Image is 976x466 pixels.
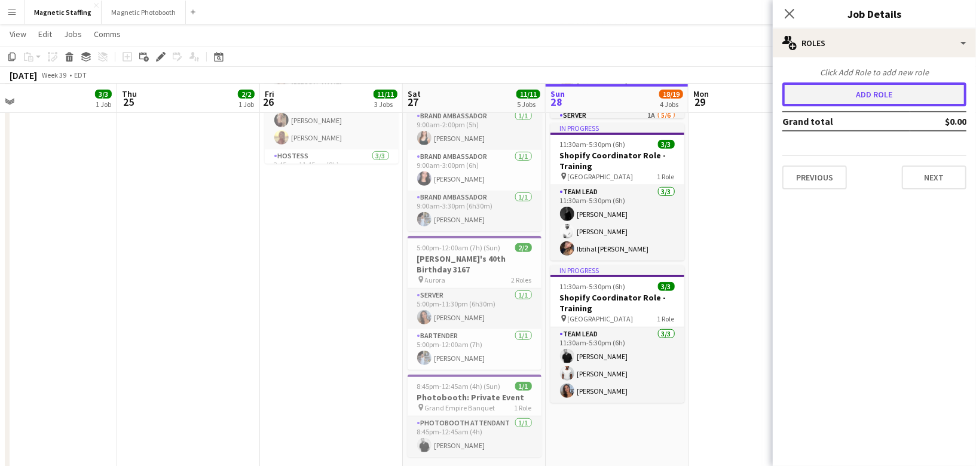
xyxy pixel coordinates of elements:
[408,236,541,370] app-job-card: 5:00pm-12:00am (7h) (Sun)2/2[PERSON_NAME]'s 40th Birthday 3167 Aurora2 RolesServer1/15:00pm-11:30...
[550,88,565,99] span: Sun
[408,392,541,403] h3: Photobooth: Private Event
[425,275,446,284] span: Aurora
[102,1,186,24] button: Magnetic Photobooth
[550,292,684,314] h3: Shopify Coordinator Role - Training
[693,88,709,99] span: Mon
[782,67,966,78] div: Click Add Role to add new role
[659,90,683,99] span: 18/19
[549,95,565,109] span: 28
[25,1,102,24] button: Magnetic Staffing
[95,90,112,99] span: 3/3
[782,165,847,189] button: Previous
[550,265,684,403] app-job-card: In progress11:30am-5:30pm (6h)3/3Shopify Coordinator Role - Training [GEOGRAPHIC_DATA]1 RoleTeam ...
[782,112,910,131] td: Grand total
[39,70,69,79] span: Week 39
[374,90,397,99] span: 11/11
[120,95,137,109] span: 25
[408,329,541,370] app-card-role: Bartender1/15:00pm-12:00am (7h)[PERSON_NAME]
[10,29,26,39] span: View
[773,6,976,22] h3: Job Details
[550,150,684,171] h3: Shopify Coordinator Role - Training
[550,185,684,260] app-card-role: Team Lead3/311:30am-5:30pm (6h)[PERSON_NAME][PERSON_NAME]Ibtihal [PERSON_NAME]
[238,100,254,109] div: 1 Job
[122,88,137,99] span: Thu
[38,29,52,39] span: Edit
[10,69,37,81] div: [DATE]
[408,109,541,150] app-card-role: Brand Ambassador1/19:00am-2:00pm (5h)[PERSON_NAME]
[550,123,684,260] app-job-card: In progress11:30am-5:30pm (6h)3/3Shopify Coordinator Role - Training [GEOGRAPHIC_DATA]1 RoleTeam ...
[417,243,501,252] span: 5:00pm-12:00am (7h) (Sun)
[657,314,675,323] span: 1 Role
[408,68,541,231] app-job-card: 9:00am-3:30pm (6h30m)3/3BMW - Golf Tournament 3186 TPC Toronto at [GEOGRAPHIC_DATA]3 RolesBrand A...
[5,26,31,42] a: View
[512,275,532,284] span: 2 Roles
[515,243,532,252] span: 2/2
[408,253,541,275] h3: [PERSON_NAME]'s 40th Birthday 3167
[658,140,675,149] span: 3/3
[33,26,57,42] a: Edit
[910,112,966,131] td: $0.00
[408,191,541,231] app-card-role: Brand Ambassador1/19:00am-3:30pm (6h30m)[PERSON_NAME]
[517,100,540,109] div: 5 Jobs
[408,375,541,457] app-job-card: 8:45pm-12:45am (4h) (Sun)1/1Photobooth: Private Event Grand Empire Banquet1 RolePhotobooth Attend...
[408,150,541,191] app-card-role: Brand Ambassador1/19:00am-3:00pm (6h)[PERSON_NAME]
[408,88,421,99] span: Sat
[516,90,540,99] span: 11/11
[782,82,966,106] button: Add role
[265,149,399,228] app-card-role: Hostess3/33:45pm-11:45pm (8h)
[550,265,684,275] div: In progress
[265,88,274,99] span: Fri
[59,26,87,42] a: Jobs
[773,29,976,57] div: Roles
[902,165,966,189] button: Next
[660,100,683,109] div: 4 Jobs
[374,100,397,109] div: 3 Jobs
[417,382,501,391] span: 8:45pm-12:45am (4h) (Sun)
[568,172,634,181] span: [GEOGRAPHIC_DATA]
[692,95,709,109] span: 29
[64,29,82,39] span: Jobs
[425,403,495,412] span: Grand Empire Banquet
[89,26,126,42] a: Comms
[406,95,421,109] span: 27
[96,100,111,109] div: 1 Job
[560,140,626,149] span: 11:30am-5:30pm (6h)
[238,90,255,99] span: 2/2
[408,416,541,457] app-card-role: Photobooth Attendant1/18:45pm-12:45am (4h)[PERSON_NAME]
[515,382,532,391] span: 1/1
[515,403,532,412] span: 1 Role
[74,70,87,79] div: EDT
[568,314,634,323] span: [GEOGRAPHIC_DATA]
[263,95,274,109] span: 26
[560,282,626,291] span: 11:30am-5:30pm (6h)
[550,327,684,403] app-card-role: Team Lead3/311:30am-5:30pm (6h)[PERSON_NAME][PERSON_NAME][PERSON_NAME]
[408,289,541,329] app-card-role: Server1/15:00pm-11:30pm (6h30m)[PERSON_NAME]
[658,282,675,291] span: 3/3
[550,123,684,133] div: In progress
[94,29,121,39] span: Comms
[657,172,675,181] span: 1 Role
